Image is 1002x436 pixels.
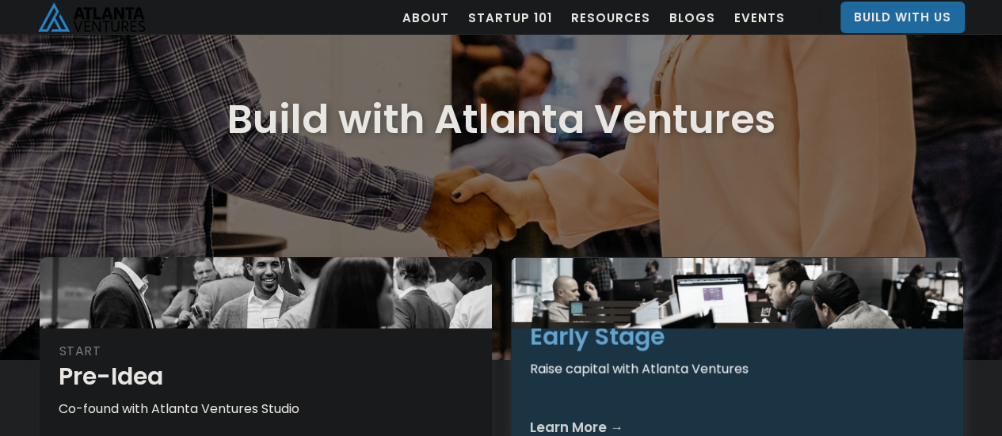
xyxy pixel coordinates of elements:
div: Co-found with Atlanta Ventures Studio [59,400,474,418]
div: START [59,343,474,360]
h1: Early Stage [530,320,946,352]
div: Raise capital with Atlanta Ventures [530,360,946,377]
h1: Pre-Idea [59,360,474,392]
a: Build With Us [840,2,965,33]
h1: Build with Atlanta Ventures [227,95,775,143]
div: Learn More → [530,419,623,434]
